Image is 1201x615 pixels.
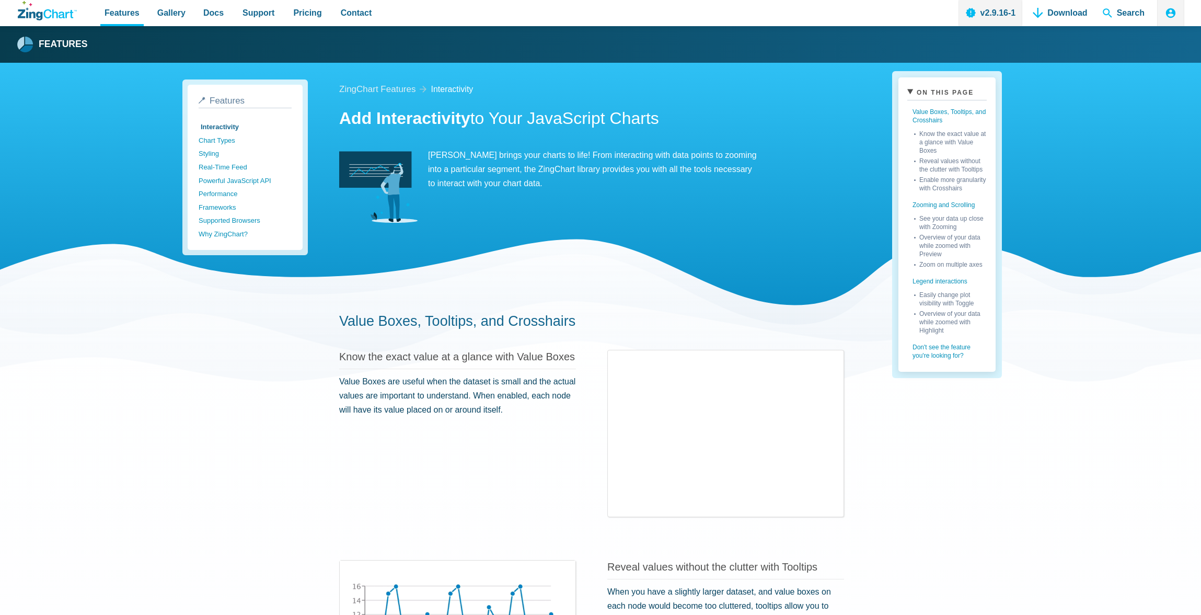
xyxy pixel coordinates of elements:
a: Performance [199,187,292,201]
a: Features [18,37,88,52]
span: Gallery [157,6,186,20]
a: Powerful JavaScript API [199,174,292,188]
p: [PERSON_NAME] brings your charts to life! From interacting with data points to zooming into a par... [339,148,757,191]
a: ZingChart Features [339,82,415,97]
a: ZingChart Logo. Click to return to the homepage [18,1,77,20]
a: Chart Types [199,134,292,147]
a: Overview of your data while zoomed with Highlight [914,307,987,335]
a: Real-Time Feed [199,161,292,174]
a: Don't see the feature you're looking for? [907,335,987,363]
a: Value Boxes, Tooltips, and Crosshairs [907,105,987,128]
a: Know the exact value at a glance with Value Boxes [339,351,575,362]
a: Supported Browsers [199,214,292,227]
summary: On This Page [907,86,987,100]
a: Know the exact value at a glance with Value Boxes [914,128,987,155]
img: Interactivity Image [339,148,418,226]
h1: to Your JavaScript Charts [339,108,844,131]
a: Overview of your data while zoomed with Preview [914,231,987,258]
span: Features [105,6,140,20]
a: See your data up close with Zooming [914,212,987,231]
a: Zooming and Scrolling [907,192,987,212]
a: Why ZingChart? [199,227,292,241]
a: Enable more granularity with Crosshairs [914,174,987,192]
span: Support [242,6,274,20]
a: Styling [199,147,292,161]
p: Value Boxes are useful when the dataset is small and the actual values are important to understan... [339,374,576,417]
a: Reveal values without the clutter with Tooltips [914,155,987,174]
span: Features [210,96,245,106]
span: Docs [203,6,224,20]
a: Easily change plot visibility with Toggle [914,289,987,307]
a: Legend interactions [907,269,987,289]
a: Features [199,96,292,108]
strong: Features [39,40,88,49]
a: Frameworks [199,201,292,214]
span: Contact [341,6,372,20]
a: Interactivity [199,120,292,134]
strong: Add Interactivity [339,109,470,128]
a: interactivity [431,82,473,96]
a: Zoom on multiple axes [914,258,987,269]
a: Reveal values without the clutter with Tooltips [607,561,817,573]
a: Value Boxes, Tooltips, and Crosshairs [339,313,575,329]
span: Pricing [293,6,321,20]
